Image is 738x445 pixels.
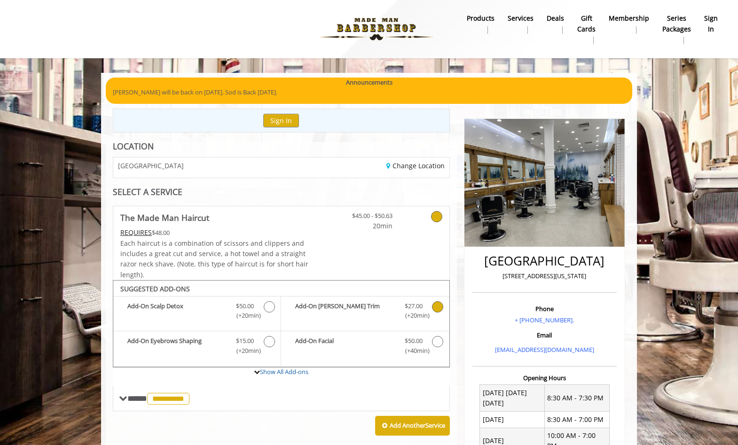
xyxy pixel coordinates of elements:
[346,78,393,87] b: Announcements
[405,301,423,311] span: $27.00
[337,206,393,231] a: $45.00 - $50.63
[515,316,574,324] a: + [PHONE_NUMBER].
[475,254,614,268] h2: [GEOGRAPHIC_DATA]
[231,311,259,320] span: (+20min )
[475,332,614,338] h3: Email
[113,141,154,152] b: LOCATION
[113,280,450,367] div: The Made Man Haircut Add-onS
[337,221,393,231] span: 20min
[390,421,445,429] b: Add Another Service
[480,385,545,412] td: [DATE] [DATE] [DATE]
[127,301,227,321] b: Add-On Scalp Detox
[472,375,617,381] h3: Opening Hours
[547,13,564,23] b: Deals
[236,301,254,311] span: $50.00
[127,336,227,356] b: Add-On Eyebrows Shaping
[260,367,308,376] a: Show All Add-ons
[118,336,276,358] label: Add-On Eyebrows Shaping
[540,12,571,36] a: DealsDeals
[286,336,444,358] label: Add-On Facial
[118,301,276,323] label: Add-On Scalp Detox
[602,12,656,36] a: MembershipMembership
[467,13,495,23] b: products
[120,211,209,224] b: The Made Man Haircut
[475,305,614,312] h3: Phone
[480,412,545,428] td: [DATE]
[120,228,152,237] span: This service needs some Advance to be paid before we block your appointment
[508,13,534,23] b: Services
[662,13,691,34] b: Series packages
[698,12,724,36] a: sign insign in
[475,271,614,281] p: [STREET_ADDRESS][US_STATE]
[263,114,299,127] button: Sign In
[312,3,441,55] img: Made Man Barbershop logo
[501,12,540,36] a: ServicesServices
[495,345,594,354] a: [EMAIL_ADDRESS][DOMAIN_NAME]
[236,336,254,346] span: $15.00
[577,13,596,34] b: gift cards
[231,346,259,356] span: (+20min )
[120,284,190,293] b: SUGGESTED ADD-ONS
[113,187,450,196] div: SELECT A SERVICE
[405,336,423,346] span: $50.00
[400,311,427,320] span: (+20min )
[386,161,445,170] a: Change Location
[113,87,625,97] p: [PERSON_NAME] will be back on [DATE]. Sod is Back [DATE].
[286,301,444,323] label: Add-On Beard Trim
[120,239,308,279] span: Each haircut is a combination of scissors and clippers and includes a great cut and service, a ho...
[120,227,309,238] div: $48.00
[704,13,718,34] b: sign in
[375,416,450,436] button: Add AnotherService
[295,336,395,356] b: Add-On Facial
[118,162,184,169] span: [GEOGRAPHIC_DATA]
[460,12,501,36] a: Productsproducts
[544,412,609,428] td: 8:30 AM - 7:00 PM
[400,346,427,356] span: (+40min )
[544,385,609,412] td: 8:30 AM - 7:30 PM
[295,301,395,321] b: Add-On [PERSON_NAME] Trim
[571,12,602,47] a: Gift cardsgift cards
[609,13,649,23] b: Membership
[656,12,698,47] a: Series packagesSeries packages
